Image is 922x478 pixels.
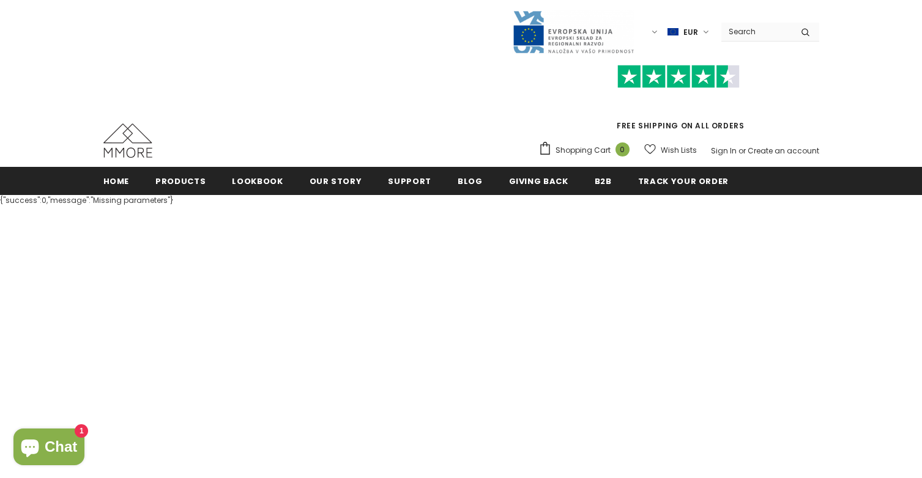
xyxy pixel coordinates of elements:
a: Giving back [509,167,568,194]
a: support [388,167,431,194]
a: Lookbook [232,167,283,194]
span: or [738,145,746,156]
input: Search Site [721,23,792,40]
span: EUR [683,26,698,39]
a: Sign In [711,145,737,156]
span: FREE SHIPPING ON ALL ORDERS [538,70,819,131]
span: Lookbook [232,175,283,187]
img: Trust Pilot Stars [617,65,740,89]
inbox-online-store-chat: Shopify online store chat [10,428,88,468]
a: Track your order [638,167,729,194]
a: Home [103,167,130,194]
span: Our Story [310,175,362,187]
span: B2B [595,175,612,187]
span: Blog [458,175,483,187]
a: Shopping Cart 0 [538,141,636,160]
a: B2B [595,167,612,194]
a: Blog [458,167,483,194]
span: Track your order [638,175,729,187]
img: MMORE Cases [103,123,152,158]
span: 0 [615,142,630,156]
a: Javni Razpis [512,26,634,37]
a: Wish Lists [644,139,697,161]
span: support [388,175,431,187]
a: Our Story [310,167,362,194]
span: Shopping Cart [556,144,611,156]
a: Create an account [748,145,819,156]
iframe: Customer reviews powered by Trustpilot [538,88,819,120]
img: Javni Razpis [512,10,634,54]
span: Wish Lists [661,144,697,156]
span: Products [155,175,206,187]
a: Products [155,167,206,194]
span: Home [103,175,130,187]
span: Giving back [509,175,568,187]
